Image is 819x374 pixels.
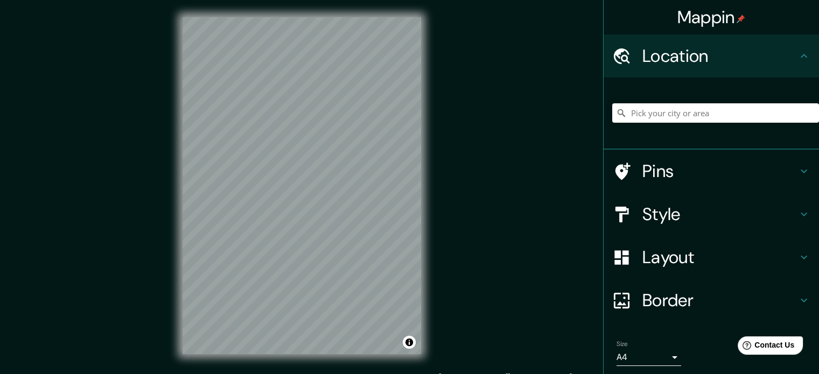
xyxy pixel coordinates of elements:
[604,193,819,236] div: Style
[617,340,628,349] label: Size
[604,150,819,193] div: Pins
[604,236,819,279] div: Layout
[642,203,797,225] h4: Style
[642,246,797,268] h4: Layout
[642,160,797,182] h4: Pins
[737,15,745,23] img: pin-icon.png
[617,349,681,366] div: A4
[723,332,807,362] iframe: Help widget launcher
[604,279,819,322] div: Border
[183,17,421,354] canvas: Map
[642,290,797,311] h4: Border
[604,34,819,77] div: Location
[403,336,416,349] button: Toggle attribution
[612,103,819,123] input: Pick your city or area
[642,45,797,67] h4: Location
[677,6,746,28] h4: Mappin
